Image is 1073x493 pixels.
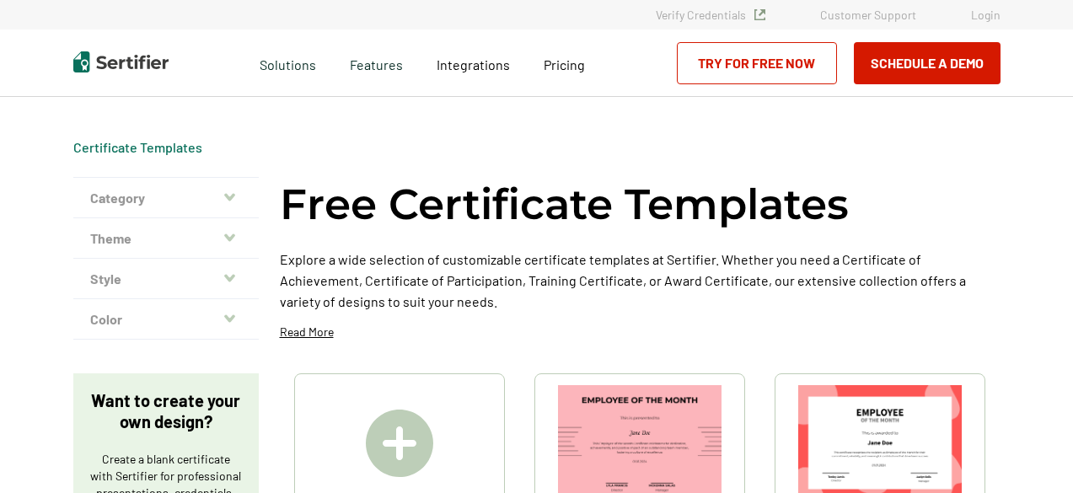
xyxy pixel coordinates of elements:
p: Explore a wide selection of customizable certificate templates at Sertifier. Whether you need a C... [280,249,1001,312]
h1: Free Certificate Templates [280,177,849,232]
img: Create A Blank Certificate [366,410,433,477]
a: Integrations [437,52,510,73]
button: Category [73,178,259,218]
span: Pricing [544,56,585,72]
button: Color [73,299,259,340]
a: Try for Free Now [677,42,837,84]
a: Customer Support [820,8,916,22]
img: Verified [754,9,765,20]
a: Login [971,8,1001,22]
a: Certificate Templates [73,139,202,155]
a: Verify Credentials [656,8,765,22]
span: Certificate Templates [73,139,202,156]
span: Features [350,52,403,73]
button: Style [73,259,259,299]
span: Integrations [437,56,510,72]
div: Breadcrumb [73,139,202,156]
a: Pricing [544,52,585,73]
p: Want to create your own design? [90,390,242,432]
img: Sertifier | Digital Credentialing Platform [73,51,169,72]
button: Theme [73,218,259,259]
p: Read More [280,324,334,340]
span: Solutions [260,52,316,73]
